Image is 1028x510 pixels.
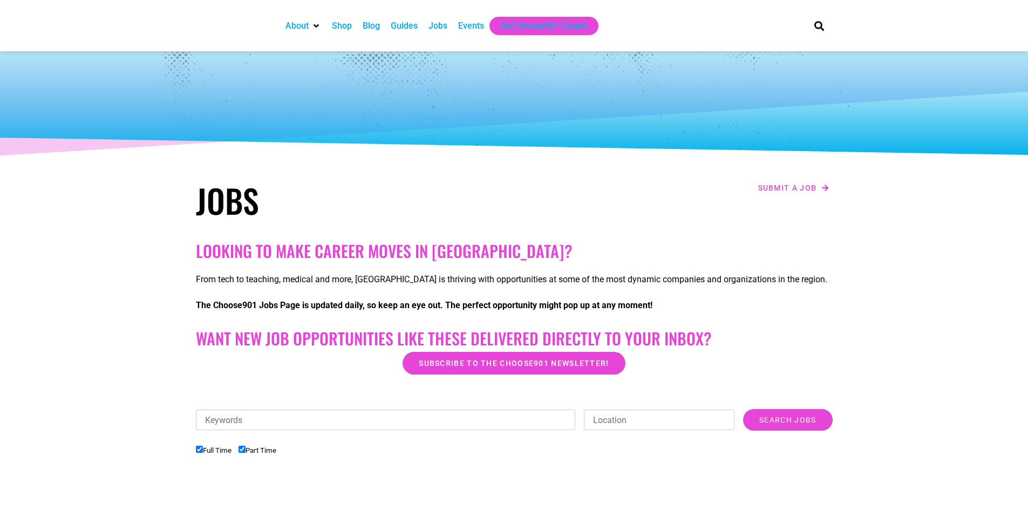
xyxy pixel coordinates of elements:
input: Part Time [239,446,246,453]
label: Full Time [196,446,232,454]
input: Keywords [196,410,576,430]
a: Subscribe to the Choose901 newsletter! [403,352,625,375]
div: About [280,17,326,35]
a: Submit a job [755,181,833,195]
a: Shop [332,19,352,32]
a: Guides [391,19,418,32]
input: Full Time [196,446,203,453]
nav: Main nav [280,17,796,35]
p: From tech to teaching, medical and more, [GEOGRAPHIC_DATA] is thriving with opportunities at some... [196,273,833,286]
label: Part Time [239,446,276,454]
a: About [285,19,309,32]
div: Search [810,17,828,35]
span: Submit a job [758,184,817,192]
a: Events [458,19,484,32]
span: Subscribe to the Choose901 newsletter! [419,359,609,367]
h2: Want New Job Opportunities like these Delivered Directly to your Inbox? [196,329,833,348]
input: Location [584,410,734,430]
a: Blog [363,19,380,32]
a: Get Choose901 Emails [500,19,588,32]
h1: Jobs [196,181,509,220]
h2: Looking to make career moves in [GEOGRAPHIC_DATA]? [196,241,833,261]
input: Search Jobs [743,409,832,431]
a: Jobs [428,19,447,32]
strong: The Choose901 Jobs Page is updated daily, so keep an eye out. The perfect opportunity might pop u... [196,300,652,310]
